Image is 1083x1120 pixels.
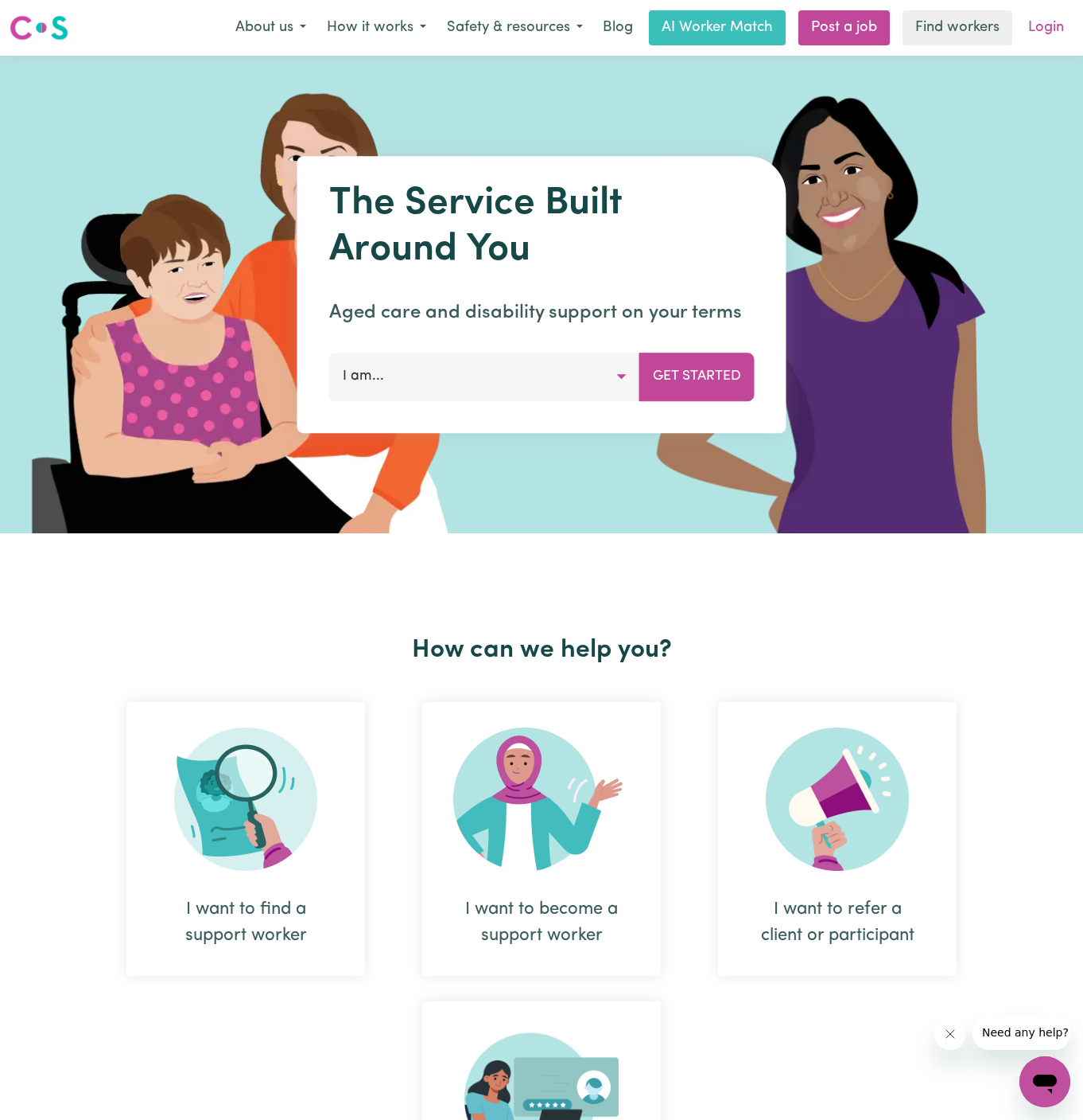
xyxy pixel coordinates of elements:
[649,10,786,45] a: AI Worker Match
[453,728,630,871] img: Become Worker
[165,896,327,949] div: I want to find a support worker
[437,11,593,45] button: Safety & resources
[10,14,68,42] img: Careseekers logo
[422,702,661,976] div: I want to become a support worker
[460,896,623,949] div: I want to become a support worker
[1019,10,1073,45] a: Login
[329,181,755,273] h1: The Service Built Around You
[718,702,957,976] div: I want to refer a client or participant
[10,10,68,46] a: Careseekers logo
[225,11,316,45] button: About us
[329,299,755,327] p: Aged care and disability support on your terms
[329,353,640,400] button: I am...
[902,10,1012,45] a: Find workers
[639,353,755,400] button: Get Started
[798,10,890,45] a: Post a job
[1019,1056,1070,1107] iframe: Button to launch messaging window
[593,10,642,45] a: Blog
[174,728,317,871] img: Search
[126,702,365,976] div: I want to find a support worker
[972,1015,1070,1050] iframe: Message from company
[756,896,918,949] div: I want to refer a client or participant
[934,1018,966,1050] iframe: Close message
[316,11,437,45] button: How it works
[766,728,909,871] img: Refer
[98,635,985,665] h2: How can we help you?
